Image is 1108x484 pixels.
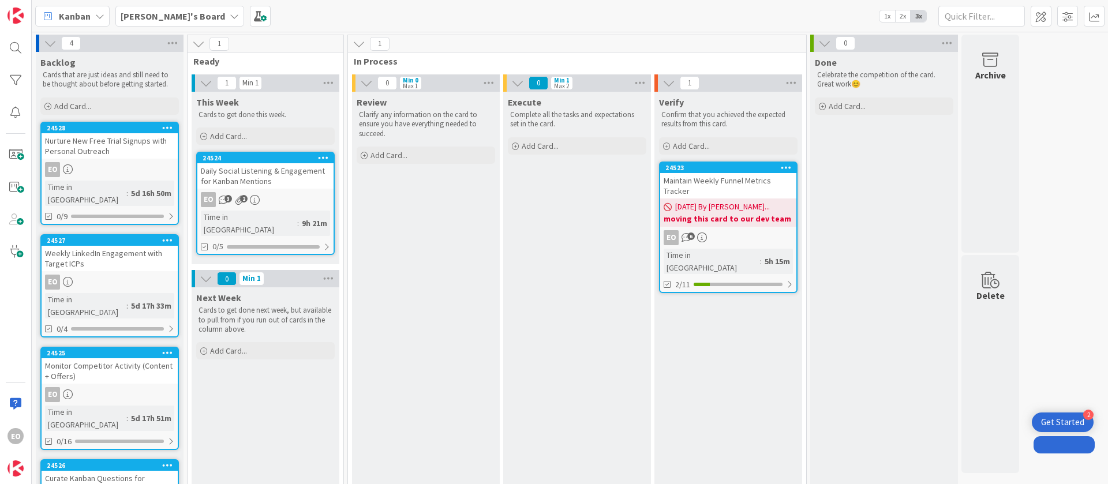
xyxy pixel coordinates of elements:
span: Add Card... [522,141,559,151]
div: Time in [GEOGRAPHIC_DATA] [45,406,126,431]
div: 24523 [660,163,796,173]
div: Time in [GEOGRAPHIC_DATA] [45,293,126,318]
span: Add Card... [829,101,866,111]
span: 4 [61,36,81,50]
div: Max 2 [554,83,569,89]
div: 5d 17h 33m [128,299,174,312]
div: 24528Nurture New Free Trial Signups with Personal Outreach [42,123,178,159]
span: 3x [911,10,926,22]
img: avatar [8,460,24,477]
div: Min 1 [242,80,259,86]
span: : [126,299,128,312]
div: 24523Maintain Weekly Funnel Metrics Tracker [660,163,796,198]
b: [PERSON_NAME]'s Board [121,10,225,22]
p: Complete all the tasks and expectations set in the card. [510,110,644,129]
span: [DATE] By [PERSON_NAME]... [675,201,770,213]
div: 24524 [203,154,334,162]
div: 24528 [47,124,178,132]
a: 24523Maintain Weekly Funnel Metrics Tracker[DATE] By [PERSON_NAME]...moving this card to our dev ... [659,162,798,293]
span: Kanban [59,9,91,23]
div: EO [42,275,178,290]
p: Cards to get done this week. [199,110,332,119]
div: EO [45,162,60,177]
div: Archive [975,68,1006,82]
span: 2/11 [675,279,690,291]
span: 3 [224,195,232,202]
div: EO [42,162,178,177]
div: 24524Daily Social Listening & Engagement for Kanban Mentions [197,153,334,189]
div: Open Get Started checklist, remaining modules: 2 [1032,412,1094,432]
div: 2 [1083,410,1094,420]
span: : [297,217,299,230]
div: 9h 21m [299,217,330,230]
p: Confirm that you achieved the expected results from this card. [661,110,795,129]
span: 6 [687,232,695,240]
img: Visit kanbanzone.com [8,7,24,24]
span: 1 [370,37,390,51]
span: Add Card... [54,101,91,111]
div: EO [660,230,796,245]
span: 1x [879,10,895,22]
div: Time in [GEOGRAPHIC_DATA] [201,211,297,236]
span: 1 [217,76,237,90]
div: Get Started [1041,417,1084,428]
div: 24525 [42,348,178,358]
div: 24527Weekly LinkedIn Engagement with Target ICPs [42,235,178,271]
span: 2 [240,195,248,202]
div: Daily Social Listening & Engagement for Kanban Mentions [197,163,334,189]
div: EO [45,275,60,290]
span: 0/4 [57,323,68,335]
div: Monitor Competitor Activity (Content + Offers) [42,358,178,384]
div: EO [664,230,679,245]
a: 24528Nurture New Free Trial Signups with Personal OutreachEOTime in [GEOGRAPHIC_DATA]:5d 16h 50m0/9 [40,122,179,225]
div: Min 1 [554,77,570,83]
span: This Week [196,96,239,108]
span: Verify [659,96,684,108]
p: Clarify any information on the card to ensure you have everything needed to succeed. [359,110,493,138]
div: 24525Monitor Competitor Activity (Content + Offers) [42,348,178,384]
span: Review [357,96,387,108]
div: 5d 16h 50m [128,187,174,200]
span: Add Card... [210,346,247,356]
div: 24527 [42,235,178,246]
div: Delete [976,288,1005,302]
div: EO [42,387,178,402]
span: 0 [217,272,237,286]
span: : [760,255,762,268]
div: Max 1 [403,83,418,89]
span: 0 [529,76,548,90]
span: : [126,412,128,425]
b: moving this card to our dev team [664,213,793,224]
div: Time in [GEOGRAPHIC_DATA] [45,181,126,206]
span: 0/9 [57,211,68,223]
div: 5d 17h 51m [128,412,174,425]
span: 0 [377,76,397,90]
span: Ready [193,55,329,67]
input: Quick Filter... [938,6,1025,27]
div: Nurture New Free Trial Signups with Personal Outreach [42,133,178,159]
div: Min 1 [242,276,261,282]
span: Add Card... [370,150,407,160]
span: : [126,187,128,200]
span: 😊 [851,79,860,89]
span: Next Week [196,292,241,303]
span: 2x [895,10,911,22]
span: In Process [354,55,792,67]
div: Weekly LinkedIn Engagement with Target ICPs [42,246,178,271]
div: EO [45,387,60,402]
div: 24525 [47,349,178,357]
p: Cards to get done next week, but available to pull from if you run out of cards in the column above. [199,306,332,334]
span: 0/16 [57,436,72,448]
div: EO [8,428,24,444]
span: Done [815,57,837,68]
span: Execute [508,96,541,108]
p: Celebrate the competition of the card. Great work [817,70,951,89]
span: 1 [680,76,699,90]
div: EO [201,192,216,207]
div: Time in [GEOGRAPHIC_DATA] [664,249,760,274]
a: 24527Weekly LinkedIn Engagement with Target ICPsEOTime in [GEOGRAPHIC_DATA]:5d 17h 33m0/4 [40,234,179,337]
div: 24528 [42,123,178,133]
span: 0/5 [212,241,223,253]
span: Add Card... [210,131,247,141]
span: Add Card... [673,141,710,151]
